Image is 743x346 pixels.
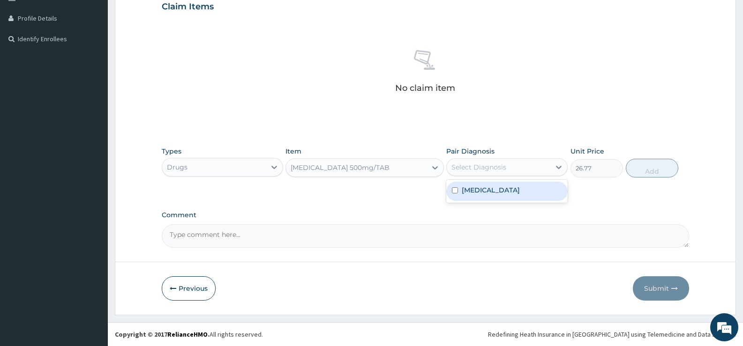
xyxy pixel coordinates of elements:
[49,52,158,65] div: Chat with us now
[54,110,129,204] span: We're online!
[167,330,208,339] a: RelianceHMO
[162,2,214,12] h3: Claim Items
[451,162,506,172] div: Select Diagnosis
[633,276,689,301] button: Submit
[17,47,38,70] img: d_794563401_company_1708531726252_794563401
[462,185,520,195] label: [MEDICAL_DATA]
[488,330,736,339] div: Redefining Heath Insurance in [GEOGRAPHIC_DATA] using Telemedicine and Data Science!
[395,83,455,93] p: No claim item
[291,163,390,172] div: [MEDICAL_DATA] 500mg/TAB
[446,147,495,156] label: Pair Diagnosis
[154,5,176,27] div: Minimize live chat window
[162,276,216,301] button: Previous
[115,330,210,339] strong: Copyright © 2017 .
[570,147,604,156] label: Unit Price
[5,239,179,272] textarea: Type your message and hit 'Enter'
[162,211,689,219] label: Comment
[108,322,743,346] footer: All rights reserved.
[162,147,181,155] label: Types
[167,162,188,172] div: Drugs
[626,159,678,177] button: Add
[285,147,301,156] label: Item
